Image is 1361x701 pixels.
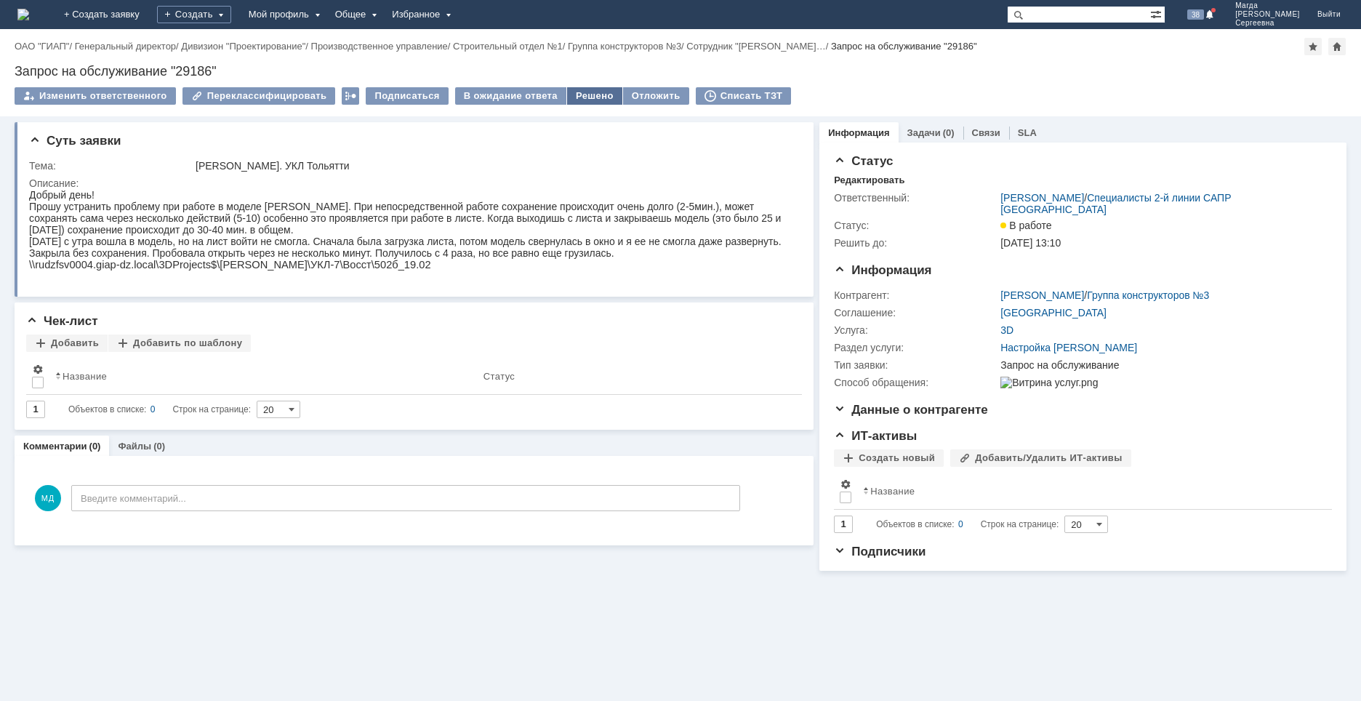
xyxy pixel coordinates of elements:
div: Тема: [29,160,193,172]
a: Производственное управление [311,41,448,52]
a: Дивизион "Проектирование" [181,41,305,52]
a: [GEOGRAPHIC_DATA] [1000,307,1107,319]
div: Раздел услуги: [834,342,997,353]
div: Статус: [834,220,997,231]
i: Строк на странице: [68,401,251,418]
div: / [568,41,686,52]
div: Решить до: [834,237,997,249]
a: Файлы [118,441,151,452]
div: Работа с массовостью [342,87,359,105]
th: Статус [478,358,790,395]
img: Витрина услуг.png [1000,377,1098,388]
span: Настройки [840,478,851,490]
a: Группа конструкторов №3 [1087,289,1209,301]
span: Суть заявки [29,134,121,148]
span: Объектов в списке: [876,519,954,529]
div: Описание: [29,177,795,189]
span: [PERSON_NAME] [1235,10,1300,19]
span: Настройки [32,364,44,375]
div: / [686,41,831,52]
div: Название [870,486,915,497]
a: Генеральный директор [75,41,176,52]
a: Информация [828,127,889,138]
span: Сергеевна [1235,19,1300,28]
img: logo [17,9,29,20]
div: Редактировать [834,175,904,186]
th: Название [49,358,478,395]
a: Сотрудник "[PERSON_NAME]… [686,41,825,52]
th: Название [857,473,1320,510]
a: Задачи [907,127,941,138]
div: Название [63,371,107,382]
a: Группа конструкторов №3 [568,41,681,52]
span: Объектов в списке: [68,404,146,414]
div: Запрос на обслуживание "29186" [15,64,1346,79]
div: Способ обращения: [834,377,997,388]
a: Специалисты 2-й линии САПР [GEOGRAPHIC_DATA] [1000,192,1231,215]
div: (0) [89,441,101,452]
div: / [453,41,568,52]
a: 3D [1000,324,1013,336]
div: / [15,41,75,52]
a: Комментарии [23,441,87,452]
a: Связи [972,127,1000,138]
div: Запрос на обслуживание [1000,359,1324,371]
div: Тип заявки: [834,359,997,371]
i: Строк на странице: [876,516,1059,533]
span: Подписчики [834,545,926,558]
a: Настройка [PERSON_NAME] [1000,342,1137,353]
a: ОАО "ГИАП" [15,41,69,52]
a: SLA [1018,127,1037,138]
div: / [1000,289,1209,301]
div: Ответственный: [834,192,997,204]
span: В работе [1000,220,1051,231]
div: / [1000,192,1324,215]
a: [PERSON_NAME] [1000,192,1084,204]
a: [PERSON_NAME] [1000,289,1084,301]
span: Магда [1235,1,1300,10]
div: 0 [150,401,156,418]
div: / [75,41,182,52]
div: Создать [157,6,231,23]
span: Расширенный поиск [1150,7,1165,20]
span: ИТ-активы [834,429,917,443]
div: [PERSON_NAME]. УКЛ Тольятти [196,160,792,172]
div: Контрагент: [834,289,997,301]
div: Добавить в избранное [1304,38,1322,55]
span: Данные о контрагенте [834,403,988,417]
div: (0) [943,127,955,138]
div: Услуга: [834,324,997,336]
span: 38 [1187,9,1204,20]
div: Соглашение: [834,307,997,319]
div: (0) [153,441,165,452]
div: / [181,41,310,52]
div: Сделать домашней страницей [1328,38,1346,55]
span: Информация [834,263,931,277]
a: Строительный отдел №1 [453,41,563,52]
div: / [311,41,454,52]
span: Чек-лист [26,314,98,328]
a: Перейти на домашнюю страницу [17,9,29,20]
span: МД [35,485,61,511]
div: Статус [483,371,515,382]
div: Запрос на обслуживание "29186" [831,41,977,52]
span: Статус [834,154,893,168]
span: [DATE] 13:10 [1000,237,1061,249]
div: 0 [958,516,963,533]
